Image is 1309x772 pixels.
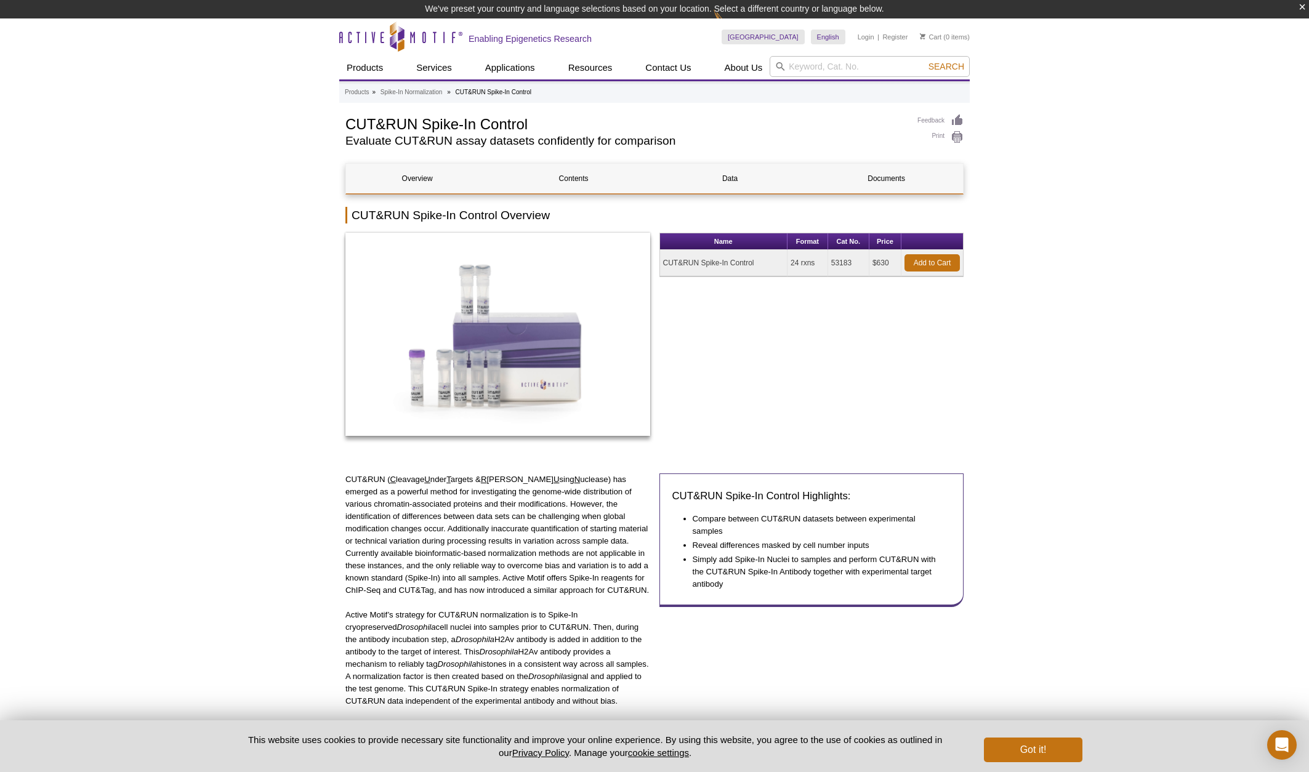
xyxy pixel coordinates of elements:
a: [GEOGRAPHIC_DATA] [722,30,805,44]
th: Name [660,233,788,250]
a: Contact Us [638,56,698,79]
img: Change Here [714,9,746,38]
a: Spike-In Normalization [381,87,443,98]
em: Drosophila [397,622,436,632]
a: Resources [561,56,620,79]
a: Products [345,87,369,98]
li: CUT&RUN Spike-In Control [456,89,531,95]
u: R [481,475,487,484]
span: Search [928,62,964,71]
th: Price [869,233,901,250]
button: Search [925,61,968,72]
li: » [447,89,451,95]
p: This website uses cookies to provide necessary site functionality and improve your online experie... [227,733,964,759]
a: Services [409,56,459,79]
a: About Us [717,56,770,79]
a: Applications [478,56,542,79]
div: Open Intercom Messenger [1267,730,1297,760]
td: 24 rxns [787,250,828,276]
a: Documents [815,164,957,193]
li: Reveal differences masked by cell number inputs [693,539,939,552]
u: N [574,475,581,484]
img: CUT&RUN Spike-In Control Kit [345,233,650,436]
a: Login [858,33,874,41]
a: Privacy Policy [512,747,569,758]
button: cookie settings [628,747,689,758]
a: English [811,30,845,44]
a: Overview [346,164,488,193]
li: Simply add Spike-In Nuclei to samples and perform CUT&RUN with the CUT&RUN Spike-In Antibody toge... [693,553,939,590]
th: Format [787,233,828,250]
p: The CUT&RUN Spike-In Control works with the . [345,720,650,744]
h2: CUT&RUN Spike-In Control Overview [345,207,964,223]
li: | [877,30,879,44]
a: Feedback [917,114,964,127]
em: Drosophila [438,659,477,669]
img: Your Cart [920,33,925,39]
a: Add to Cart [904,254,960,271]
li: » [372,89,376,95]
h2: Evaluate CUT&RUN assay datasets confidently for comparison [345,135,905,147]
a: Contents [502,164,645,193]
th: Cat No. [828,233,869,250]
u: T [446,475,451,484]
u: U [554,475,560,484]
li: (0 items) [920,30,970,44]
p: CUT&RUN ( leavage nder argets & [PERSON_NAME] sing uclease) has emerged as a powerful method for ... [345,473,650,597]
a: Cart [920,33,941,41]
td: CUT&RUN Spike-In Control [660,250,788,276]
button: Got it! [984,738,1082,762]
p: Active Motif’s strategy for CUT&RUN normalization is to Spike-In cryopreserved cell nuclei into s... [345,609,650,707]
h2: Enabling Epigenetics Research [469,33,592,44]
li: Compare between CUT&RUN datasets between experimental samples [693,513,939,537]
u: C [390,475,397,484]
h3: CUT&RUN Spike-In Control Highlights: [672,489,951,504]
a: Products [339,56,390,79]
em: Drosophila [528,672,567,681]
input: Keyword, Cat. No. [770,56,970,77]
em: Drosophila [479,647,518,656]
a: Data [659,164,801,193]
em: Drosophila [456,635,494,644]
td: 53183 [828,250,869,276]
a: Print [917,131,964,144]
u: U [424,475,430,484]
a: Register [882,33,908,41]
h1: CUT&RUN Spike-In Control [345,114,905,132]
td: $630 [869,250,901,276]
